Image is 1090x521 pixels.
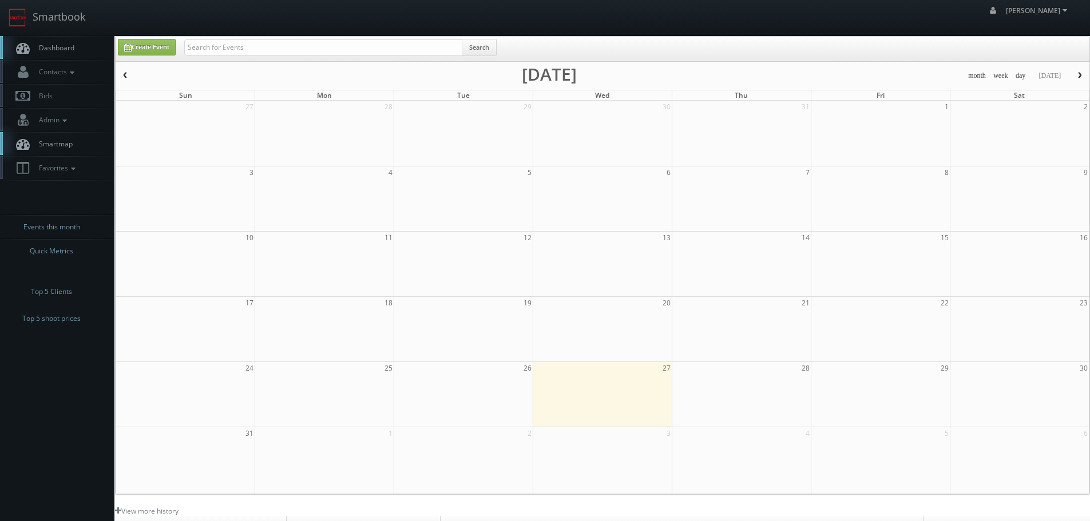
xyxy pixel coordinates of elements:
span: 30 [1079,362,1089,374]
span: 22 [940,297,950,309]
span: 17 [244,297,255,309]
span: 26 [522,362,533,374]
input: Search for Events [184,39,462,55]
span: 31 [244,427,255,439]
span: 10 [244,232,255,244]
span: 2 [1083,101,1089,113]
span: 12 [522,232,533,244]
span: Wed [595,90,609,100]
span: 19 [522,297,533,309]
img: smartbook-logo.png [9,9,27,27]
span: 29 [522,101,533,113]
span: 9 [1083,166,1089,178]
span: 3 [248,166,255,178]
span: 14 [800,232,811,244]
span: 2 [526,427,533,439]
span: 16 [1079,232,1089,244]
span: Favorites [33,163,78,173]
span: 4 [387,166,394,178]
span: Mon [317,90,332,100]
span: 28 [383,101,394,113]
span: 24 [244,362,255,374]
span: 27 [244,101,255,113]
button: month [964,69,990,83]
span: Top 5 Clients [31,286,72,297]
span: 25 [383,362,394,374]
span: 29 [940,362,950,374]
span: Smartmap [33,139,73,149]
a: View more history [115,506,179,516]
span: 20 [661,297,672,309]
button: Search [462,39,497,56]
span: Top 5 shoot prices [22,313,81,324]
span: 7 [804,166,811,178]
span: Sat [1014,90,1025,100]
span: Fri [877,90,885,100]
span: 13 [661,232,672,244]
span: Thu [735,90,748,100]
span: 18 [383,297,394,309]
span: Contacts [33,67,77,77]
button: week [989,69,1012,83]
span: Dashboard [33,43,74,53]
span: 23 [1079,297,1089,309]
span: Tue [457,90,470,100]
span: 5 [944,427,950,439]
span: 1 [387,427,394,439]
span: 5 [526,166,533,178]
button: day [1012,69,1030,83]
span: 1 [944,101,950,113]
span: Admin [33,115,70,125]
span: [PERSON_NAME] [1006,6,1071,15]
a: Create Event [118,39,176,55]
span: 8 [944,166,950,178]
span: 21 [800,297,811,309]
span: Events this month [23,221,80,233]
span: 30 [661,101,672,113]
span: Bids [33,91,53,101]
span: 6 [665,166,672,178]
span: Quick Metrics [30,245,73,257]
button: [DATE] [1034,69,1065,83]
span: 11 [383,232,394,244]
span: 6 [1083,427,1089,439]
span: 28 [800,362,811,374]
span: 15 [940,232,950,244]
span: 3 [665,427,672,439]
span: 4 [804,427,811,439]
span: Sun [179,90,192,100]
span: 31 [800,101,811,113]
h2: [DATE] [522,69,577,80]
span: 27 [661,362,672,374]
